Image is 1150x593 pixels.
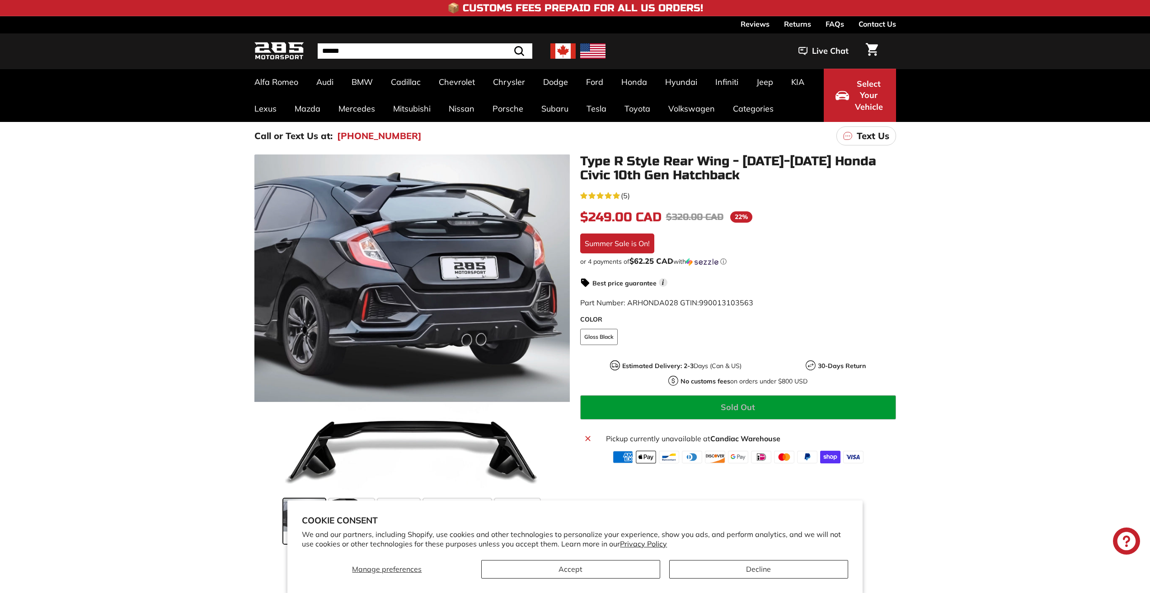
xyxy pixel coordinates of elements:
[302,515,848,526] h2: Cookie consent
[613,451,633,463] img: american_express
[797,451,817,463] img: paypal
[820,451,840,463] img: shopify_pay
[636,451,656,463] img: apple_pay
[286,95,329,122] a: Mazda
[622,361,742,371] p: Days (Can & US)
[669,560,848,579] button: Decline
[836,126,896,145] a: Text Us
[706,69,747,95] a: Infiniti
[747,69,782,95] a: Jeep
[751,451,771,463] img: ideal
[705,451,725,463] img: discover
[681,377,807,386] p: on orders under $800 USD
[826,16,844,32] a: FAQs
[721,402,755,412] span: Sold Out
[857,129,889,143] p: Text Us
[824,69,896,122] button: Select Your Vehicle
[612,69,656,95] a: Honda
[580,233,654,253] div: Summer Sale is On!
[254,129,333,143] p: Call or Text Us at:
[481,560,660,579] button: Accept
[859,16,896,32] a: Contact Us
[337,129,422,143] a: [PHONE_NUMBER]
[302,530,848,549] p: We and our partners, including Shopify, use cookies and other technologies to personalize your ex...
[741,16,770,32] a: Reviews
[245,69,307,95] a: Alfa Romeo
[580,257,896,266] div: or 4 payments of with
[615,95,659,122] a: Toyota
[724,95,783,122] a: Categories
[784,16,811,32] a: Returns
[532,95,577,122] a: Subaru
[681,377,730,385] strong: No customs fees
[622,362,694,370] strong: Estimated Delivery: 2-3
[659,278,667,287] span: i
[728,451,748,463] img: google_pay
[580,298,753,307] span: Part Number: ARHONDA028 GTIN:
[710,434,780,443] strong: Candiac Warehouse
[580,257,896,266] div: or 4 payments of$62.25 CADwithSezzle Click to learn more about Sezzle
[580,189,896,201] a: 4.8 rating (5 votes)
[686,258,718,266] img: Sezzle
[818,362,866,370] strong: 30-Days Return
[329,95,384,122] a: Mercedes
[682,451,702,463] img: diners_club
[580,210,662,225] span: $249.00 CAD
[843,451,864,463] img: visa
[659,451,679,463] img: bancontact
[699,298,753,307] span: 990013103563
[318,43,532,59] input: Search
[656,69,706,95] a: Hyundai
[440,95,483,122] a: Nissan
[580,395,896,420] button: Sold Out
[860,36,883,66] a: Cart
[307,69,343,95] a: Audi
[580,154,896,182] h1: Type R Style Rear Wing - [DATE]-[DATE] Honda Civic 10th Gen Hatchback
[659,95,724,122] a: Volkswagen
[787,40,860,62] button: Live Chat
[580,315,896,324] label: COLOR
[245,95,286,122] a: Lexus
[774,451,794,463] img: master
[447,3,703,14] h4: 📦 Customs Fees Prepaid for All US Orders!
[343,69,382,95] a: BMW
[629,256,673,266] span: $62.25 CAD
[384,95,440,122] a: Mitsubishi
[812,45,849,57] span: Live Chat
[782,69,813,95] a: KIA
[620,539,667,548] a: Privacy Policy
[484,69,534,95] a: Chrysler
[1110,528,1143,557] inbox-online-store-chat: Shopify online store chat
[302,560,472,579] button: Manage preferences
[352,565,422,574] span: Manage preferences
[606,433,890,444] p: Pickup currently unavailable at
[577,69,612,95] a: Ford
[730,211,752,223] span: 22%
[382,69,430,95] a: Cadillac
[254,41,304,62] img: Logo_285_Motorsport_areodynamics_components
[534,69,577,95] a: Dodge
[666,211,723,223] span: $320.00 CAD
[577,95,615,122] a: Tesla
[483,95,532,122] a: Porsche
[430,69,484,95] a: Chevrolet
[621,190,630,201] span: (5)
[854,78,884,113] span: Select Your Vehicle
[592,279,657,287] strong: Best price guarantee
